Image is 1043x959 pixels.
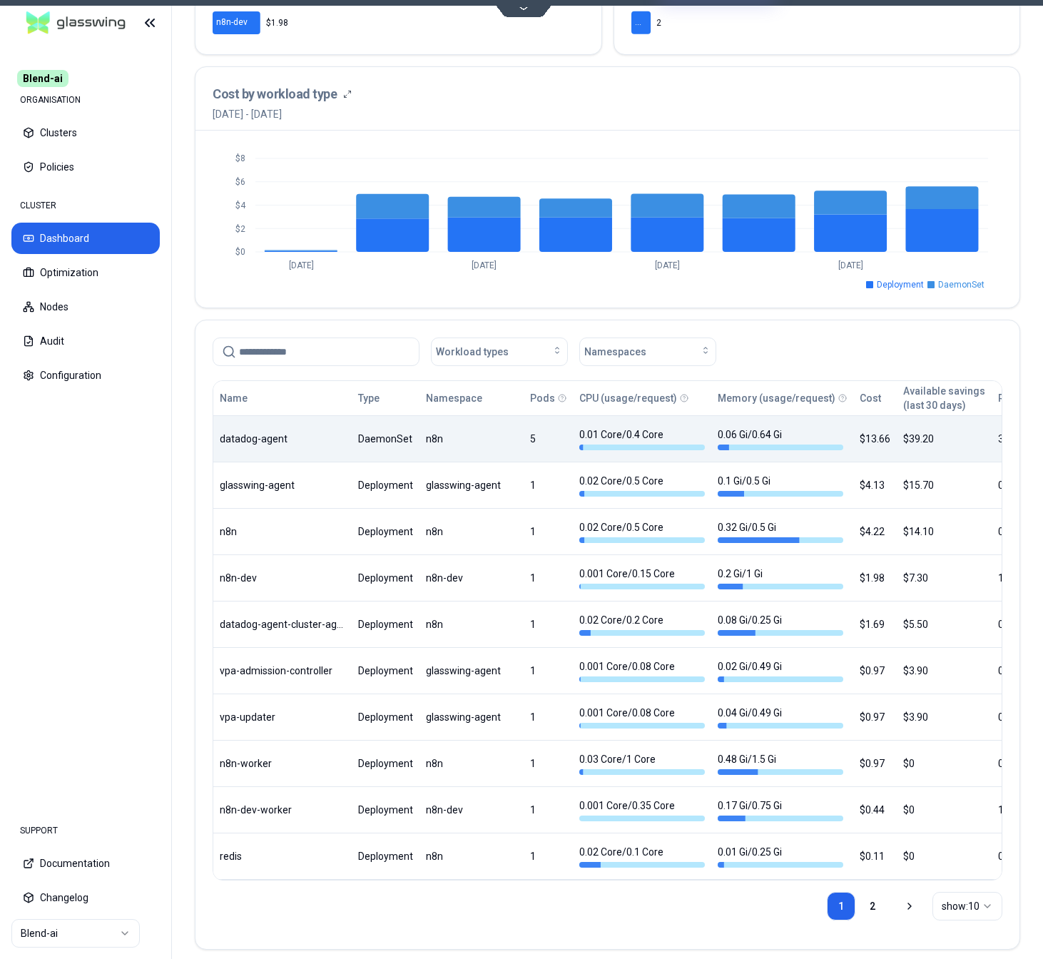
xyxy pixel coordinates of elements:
[426,756,517,771] div: n8n
[860,617,890,631] div: $1.69
[579,752,705,775] div: 0.03 Core / 1 Core
[426,384,482,412] button: Namespace
[358,849,413,863] div: Deployment
[718,520,843,543] div: 0.32 Gi / 0.5 Gi
[903,849,985,863] div: $0
[860,571,890,585] div: $1.98
[11,151,160,183] button: Policies
[903,710,985,724] div: $3.90
[358,710,413,724] div: Deployment
[579,659,705,682] div: 0.001 Core / 0.08 Core
[718,752,843,775] div: 0.48 Gi / 1.5 Gi
[530,524,566,539] div: 1
[903,803,985,817] div: $0
[827,892,855,920] a: 1
[530,478,566,492] div: 1
[220,571,345,585] div: n8n-dev
[860,756,890,771] div: $0.97
[530,617,566,631] div: 1
[718,659,843,682] div: 0.02 Gi / 0.49 Gi
[903,571,985,585] div: $7.30
[718,384,835,412] button: Memory (usage/request)
[11,191,160,220] div: CLUSTER
[860,803,890,817] div: $0.44
[579,474,705,497] div: 0.02 Core / 0.5 Core
[21,6,131,40] img: GlassWing
[903,617,985,631] div: $5.50
[530,803,566,817] div: 1
[11,325,160,357] button: Audit
[472,260,497,270] tspan: [DATE]
[530,384,555,412] button: Pods
[220,478,345,492] div: glasswing-agent
[213,107,352,121] span: [DATE] - [DATE]
[827,892,887,920] nav: pagination
[426,710,517,724] div: glasswing-agent
[426,617,517,631] div: n8n
[235,224,245,234] tspan: $2
[838,260,863,270] tspan: [DATE]
[426,849,517,863] div: n8n
[11,816,160,845] div: SUPPORT
[220,849,345,863] div: redis
[358,617,413,631] div: Deployment
[579,613,705,636] div: 0.02 Core / 0.2 Core
[860,478,890,492] div: $4.13
[718,798,843,821] div: 0.17 Gi / 0.75 Gi
[235,201,246,210] tspan: $4
[213,84,337,104] h3: Cost by workload type
[11,223,160,254] button: Dashboard
[903,432,985,446] div: $39.20
[579,384,677,412] button: CPU (usage/request)
[358,803,413,817] div: Deployment
[530,710,566,724] div: 1
[860,524,890,539] div: $4.22
[903,664,985,678] div: $3.90
[220,617,345,631] div: datadog-agent-cluster-agent
[579,798,705,821] div: 0.001 Core / 0.35 Core
[220,524,345,539] div: n8n
[718,706,843,729] div: 0.04 Gi / 0.49 Gi
[431,338,568,366] button: Workload types
[530,664,566,678] div: 1
[220,664,345,678] div: vpa-admission-controller
[358,432,413,446] div: DaemonSet
[426,432,517,446] div: n8n
[220,710,345,724] div: vpa-updater
[579,845,705,868] div: 0.02 Core / 0.1 Core
[903,756,985,771] div: $0
[426,571,517,585] div: n8n-dev
[584,345,646,359] span: Namespaces
[11,257,160,288] button: Optimization
[579,427,705,450] div: 0.01 Core / 0.4 Core
[877,279,924,290] span: Deployment
[860,849,890,863] div: $0.11
[358,384,380,412] button: Type
[718,427,843,450] div: 0.06 Gi / 0.64 Gi
[358,478,413,492] div: Deployment
[655,260,680,270] tspan: [DATE]
[938,279,985,290] span: DaemonSet
[530,756,566,771] div: 1
[426,478,517,492] div: glasswing-agent
[718,474,843,497] div: 0.1 Gi / 0.5 Gi
[718,567,843,589] div: 0.2 Gi / 1 Gi
[860,384,881,412] button: Cost
[426,524,517,539] div: n8n
[11,86,160,114] div: ORGANISATION
[220,384,248,412] button: Name
[860,710,890,724] div: $0.97
[426,803,517,817] div: n8n-dev
[358,524,413,539] div: Deployment
[235,247,245,257] tspan: $0
[289,260,314,270] tspan: [DATE]
[11,117,160,148] button: Clusters
[530,432,566,446] div: 5
[579,338,716,366] button: Namespaces
[998,391,1037,405] p: Restarts
[220,756,345,771] div: n8n-worker
[11,882,160,913] button: Changelog
[903,478,985,492] div: $15.70
[220,432,345,446] div: datadog-agent
[11,848,160,879] button: Documentation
